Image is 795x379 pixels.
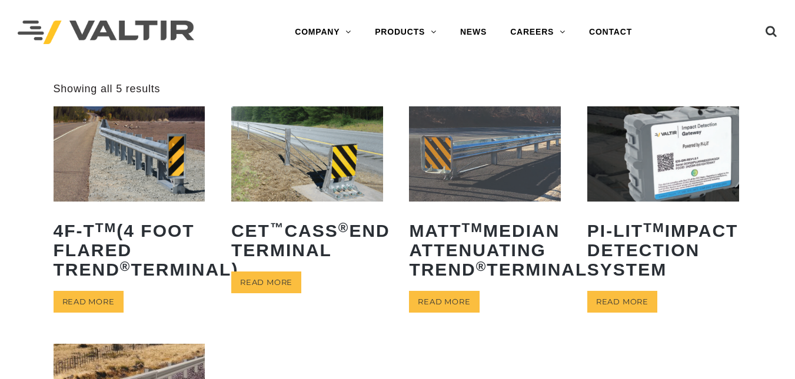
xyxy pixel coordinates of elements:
[18,21,194,45] img: Valtir
[476,259,487,274] sup: ®
[409,106,561,287] a: MATTTMMedian Attenuating TREND®Terminal
[448,21,498,44] a: NEWS
[54,212,205,288] h2: 4F-T (4 Foot Flared TREND Terminal)
[409,212,561,288] h2: MATT Median Attenuating TREND Terminal
[231,271,301,293] a: Read more about “CET™ CASS® End Terminal”
[54,82,161,96] p: Showing all 5 results
[643,220,665,235] sup: TM
[54,291,124,313] a: Read more about “4F-TTM (4 Foot Flared TREND® Terminal)”
[587,212,739,288] h2: PI-LIT Impact Detection System
[409,291,479,313] a: Read more about “MATTTM Median Attenuating TREND® Terminal”
[498,21,577,44] a: CAREERS
[461,220,483,235] sup: TM
[231,212,383,269] h2: CET CASS End Terminal
[577,21,644,44] a: CONTACT
[270,220,285,235] sup: ™
[338,220,350,235] sup: ®
[95,220,117,235] sup: TM
[54,106,205,287] a: 4F-TTM(4 Foot Flared TREND®Terminal)
[363,21,448,44] a: PRODUCTS
[231,106,383,268] a: CET™CASS®End Terminal
[587,291,657,313] a: Read more about “PI-LITTM Impact Detection System”
[587,106,739,287] a: PI-LITTMImpact Detection System
[283,21,363,44] a: COMPANY
[120,259,131,274] sup: ®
